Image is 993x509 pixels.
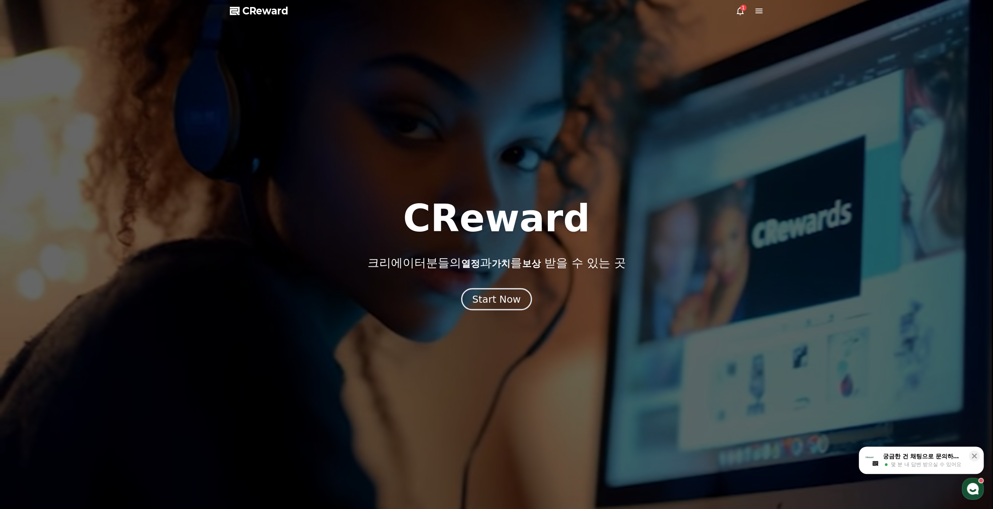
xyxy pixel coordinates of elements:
[522,258,540,269] span: 보상
[71,259,81,266] span: 대화
[367,256,625,270] p: 크리에이터분들의 과 를 받을 수 있는 곳
[52,247,101,267] a: 대화
[735,6,745,16] a: 1
[403,200,590,237] h1: CReward
[740,5,746,11] div: 1
[25,259,29,265] span: 홈
[472,293,520,306] div: Start Now
[461,288,532,310] button: Start Now
[230,5,288,17] a: CReward
[242,5,288,17] span: CReward
[101,247,150,267] a: 설정
[2,247,52,267] a: 홈
[463,296,530,304] a: Start Now
[491,258,510,269] span: 가치
[461,258,480,269] span: 열정
[121,259,130,265] span: 설정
